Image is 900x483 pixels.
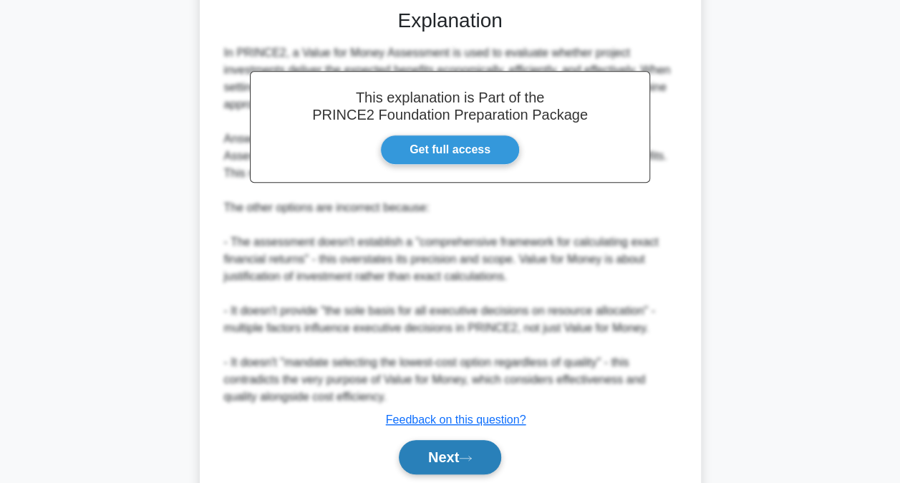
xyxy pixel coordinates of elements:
a: Get full access [380,135,520,165]
div: In PRINCE2, a Value for Money Assessment is used to evaluate whether project investments deliver ... [224,44,677,406]
h3: Explanation [227,9,674,33]
a: Feedback on this question? [386,413,526,426]
button: Next [399,440,501,474]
